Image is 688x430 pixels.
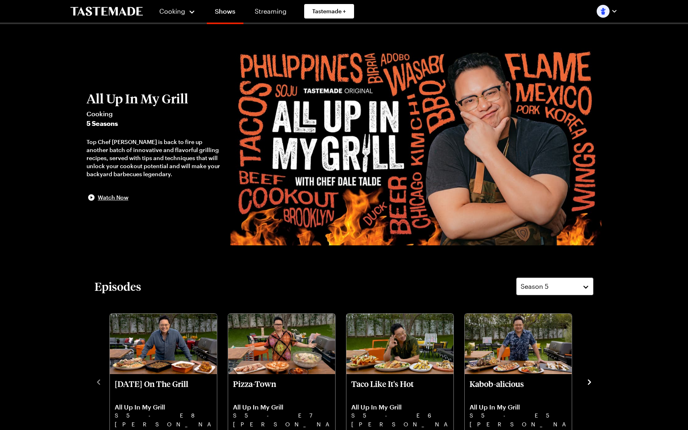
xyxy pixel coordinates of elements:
[87,91,222,202] button: All Up In My GrillCooking5 SeasonsTop Chef [PERSON_NAME] is back to fire up another batch of inno...
[465,314,572,374] img: Kabob-alicious
[115,403,212,411] p: All Up In My Grill
[87,138,222,178] div: Top Chef [PERSON_NAME] is back to fire up another batch of innovative and flavorful grilling reci...
[159,7,185,15] span: Cooking
[233,403,330,411] p: All Up In My Grill
[351,379,449,398] p: Taco Like It's Hot
[597,5,618,18] button: Profile picture
[70,7,143,16] a: To Tastemade Home Page
[87,91,222,106] h2: All Up In My Grill
[87,119,222,128] span: 5 Seasons
[110,314,217,374] img: Thanksgiving On The Grill
[470,403,567,411] p: All Up In My Grill
[233,379,330,398] p: Pizza-Town
[233,411,330,420] p: S5 - E7
[521,282,548,291] span: Season 5
[470,411,567,420] p: S5 - E5
[585,377,593,386] button: navigate to next item
[351,403,449,411] p: All Up In My Grill
[304,4,354,19] a: Tastemade +
[98,193,128,202] span: Watch Now
[312,7,346,15] span: Tastemade +
[115,379,212,398] p: [DATE] On The Grill
[95,377,103,386] button: navigate to previous item
[597,5,610,18] img: Profile picture
[159,2,196,21] button: Cooking
[115,411,212,420] p: S5 - E8
[207,2,243,24] a: Shows
[95,279,141,294] h2: Episodes
[346,314,453,374] img: Taco Like It's Hot
[470,379,567,398] p: Kabob-alicious
[231,48,601,245] img: All Up In My Grill
[516,278,593,295] button: Season 5
[87,109,222,119] span: Cooking
[351,411,449,420] p: S5 - E6
[228,314,335,374] img: Pizza-Town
